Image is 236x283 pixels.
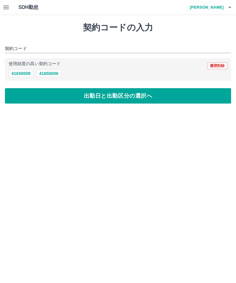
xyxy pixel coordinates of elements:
[5,22,231,33] h1: 契約コードの入力
[207,62,227,69] button: 履歴削除
[9,70,33,77] button: 41650009
[5,88,231,104] button: 出勤日と出勤区分の選択へ
[9,62,61,66] p: 使用頻度の高い契約コード
[36,70,61,77] button: 41650006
